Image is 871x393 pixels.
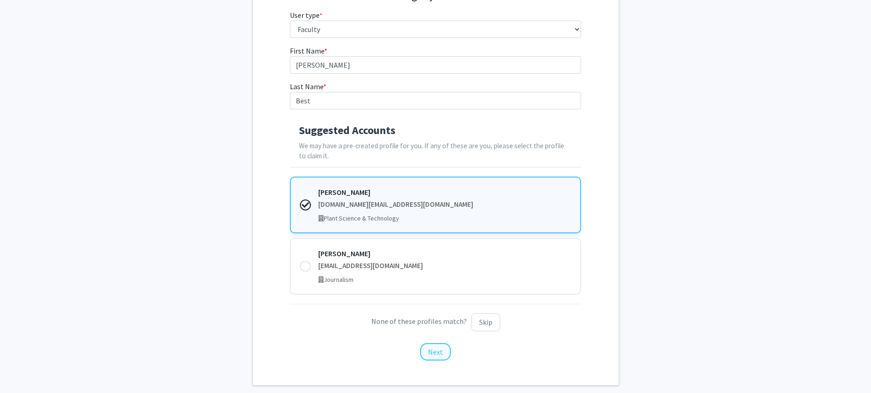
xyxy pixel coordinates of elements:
[318,261,571,271] div: [EMAIL_ADDRESS][DOMAIN_NAME]
[290,82,323,91] span: Last Name
[290,313,581,331] p: None of these profiles match?
[299,124,572,137] h4: Suggested Accounts
[318,187,571,198] div: [PERSON_NAME]
[471,313,500,331] button: Skip
[290,10,322,21] label: User type
[420,343,451,361] button: Next
[7,352,39,386] iframe: Chat
[318,199,571,210] div: [DOMAIN_NAME][EMAIL_ADDRESS][DOMAIN_NAME]
[290,46,324,55] span: First Name
[324,275,353,284] span: Journalism
[299,141,572,162] p: We may have a pre-created profile for you. If any of these are you, please select the profile to ...
[324,214,399,222] span: Plant Science & Technology
[318,248,571,259] div: [PERSON_NAME]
